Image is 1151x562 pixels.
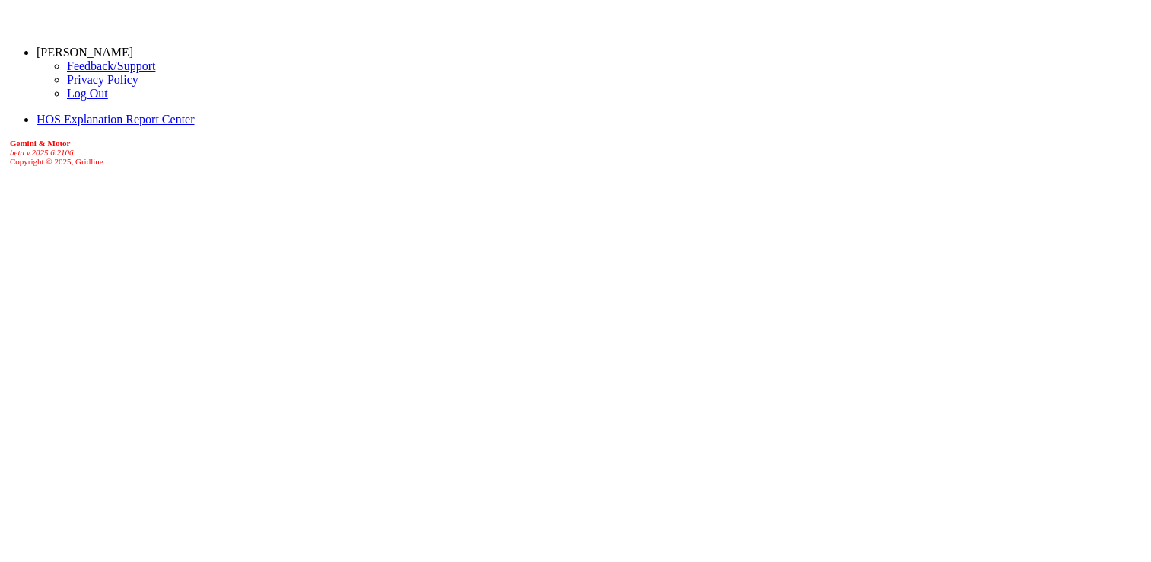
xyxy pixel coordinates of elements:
[10,139,70,148] b: Gemini & Motor
[37,113,195,126] a: HOS Explanation Report Center
[37,46,133,59] a: [PERSON_NAME]
[10,139,1145,166] div: Copyright © 2025, Gridline
[67,59,155,72] a: Feedback/Support
[67,73,138,86] a: Privacy Policy
[10,148,74,157] i: beta v.2025.6.2106
[67,87,108,100] a: Log Out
